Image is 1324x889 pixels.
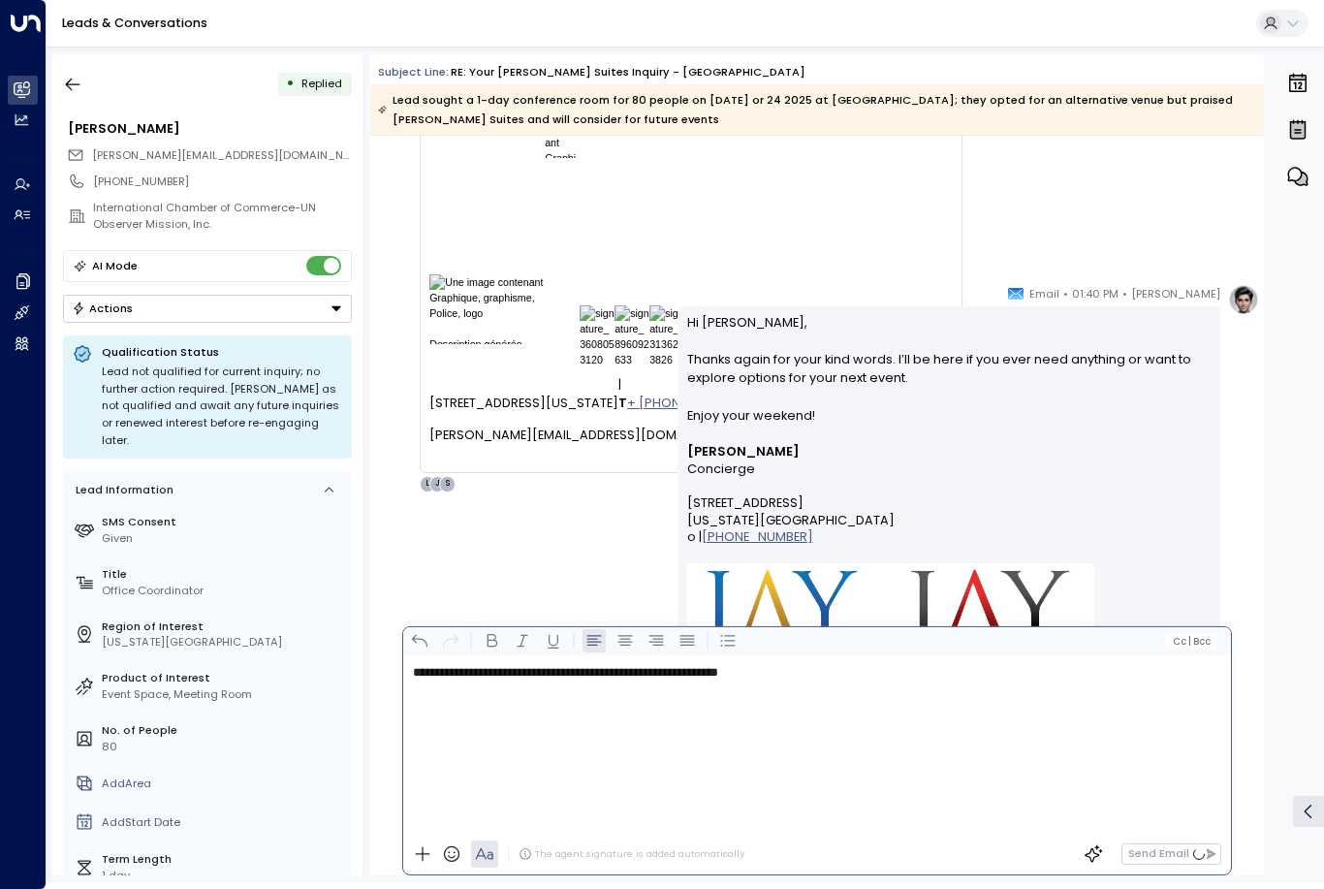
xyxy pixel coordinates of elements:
a: Leads & Conversations [62,15,207,31]
div: 1 day [102,868,345,884]
div: [US_STATE][GEOGRAPHIC_DATA] [102,634,345,651]
span: o | [687,528,813,546]
div: [PERSON_NAME] [68,119,351,138]
div: RE: Your [PERSON_NAME] Suites Inquiry - [GEOGRAPHIC_DATA] [451,64,805,80]
div: • [286,70,295,98]
button: Undo [408,629,431,652]
label: Title [102,566,345,583]
span: Subject Line: [378,64,449,79]
div: Signature [687,443,1212,765]
img: https://www.jaysuites.com/ [687,563,1094,668]
a: [PHONE_NUMBER] [702,528,813,546]
div: Button group with a nested menu [63,295,352,323]
span: [PERSON_NAME] [687,443,800,460]
span: | [1188,636,1191,647]
span: [PERSON_NAME][EMAIL_ADDRESS][DOMAIN_NAME] [92,147,370,163]
div: Event Space, Meeting Room [102,686,345,703]
button: Cc|Bcc [1166,634,1216,649]
div: AI Mode [92,256,138,275]
div: [PHONE_NUMBER] [93,174,351,190]
button: Redo [439,629,462,652]
span: Replied [301,76,342,91]
span: sandra.yagci@iccwbo.org [92,147,352,164]
span: Concierge [687,460,755,478]
label: SMS Consent [102,514,345,530]
div: Lead not qualified for current inquiry; no further action required. [PERSON_NAME] as not qualifie... [102,364,342,449]
span: Cc Bcc [1173,636,1211,647]
div: Lead Information [70,482,173,498]
div: AddStart Date [102,814,345,831]
span: [PERSON_NAME] [1131,284,1220,303]
label: Region of Interest [102,619,345,635]
span: 01:40 PM [1072,284,1119,303]
div: International Chamber of Commerce-UN Observer Mission, Inc. [93,200,351,233]
div: Office Coordinator [102,583,345,599]
span: [STREET_ADDRESS] [687,494,804,512]
span: • [1063,284,1068,303]
p: Hi [PERSON_NAME], Thanks again for your kind words. I’ll be here if you ever need anything or wan... [687,313,1212,443]
a: Une image contenant Graphique, graphisme, Police, logo Description générée automatiquement [429,274,545,368]
label: No. of People [102,722,345,739]
div: The agent signature is added automatically [519,847,744,861]
p: Qualification Status [102,344,342,360]
span: • [1122,284,1127,303]
div: AddArea [102,776,345,792]
div: 80 [102,739,345,755]
a: Une image contenant Graphique, logo, symbole, Police Description générée automatiquement [545,88,580,368]
button: Actions [63,295,352,323]
label: Product of Interest [102,670,345,686]
label: Term Length [102,851,345,868]
img: Une image contenant Graphique, graphisme, Police, logo Description générée automatiquement [429,274,545,344]
div: Actions [72,302,133,315]
div: Lead sought a 1-day conference room for 80 people on [DATE] or 24 2025 at [GEOGRAPHIC_DATA]; they... [378,90,1254,129]
div: Given [102,530,345,547]
img: profile-logo.png [1228,284,1259,315]
span: Email [1029,284,1059,303]
span: [US_STATE][GEOGRAPHIC_DATA] [687,512,895,529]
